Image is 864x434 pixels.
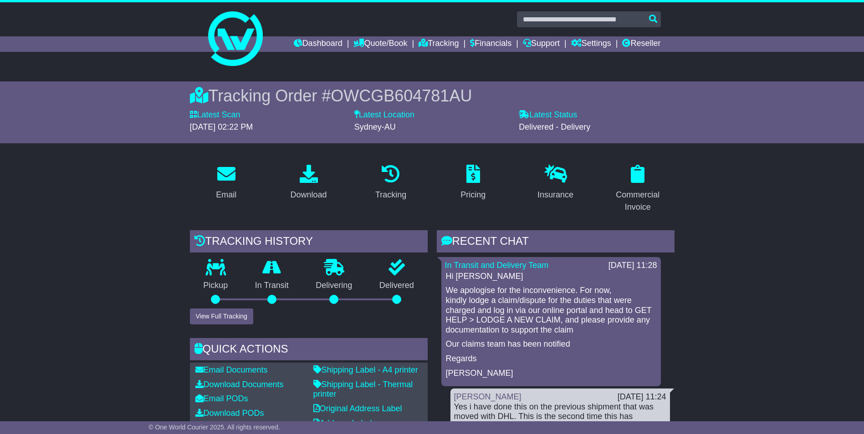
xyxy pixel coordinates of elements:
[353,36,407,52] a: Quote/Book
[354,122,396,131] span: Sydney-AU
[571,36,611,52] a: Settings
[190,86,675,106] div: Tracking Order #
[446,286,656,335] p: We apologise for the inconvenience. For now, kindly lodge a claim/dispute for the duties that wer...
[523,36,560,52] a: Support
[446,272,656,282] p: Hi [PERSON_NAME]
[455,161,491,204] a: Pricing
[195,409,264,418] a: Download PODs
[369,161,412,204] a: Tracking
[366,281,428,291] p: Delivered
[622,36,660,52] a: Reseller
[607,189,669,213] div: Commercial Invoice
[445,261,549,270] a: In Transit and Delivery Team
[460,189,486,201] div: Pricing
[210,161,242,204] a: Email
[148,424,280,431] span: © One World Courier 2025. All rights reserved.
[446,368,656,378] p: [PERSON_NAME]
[195,394,248,403] a: Email PODs
[284,161,332,204] a: Download
[313,404,402,413] a: Original Address Label
[190,308,253,324] button: View Full Tracking
[419,36,459,52] a: Tracking
[375,189,406,201] div: Tracking
[618,392,666,402] div: [DATE] 11:24
[519,110,577,120] label: Latest Status
[608,261,657,271] div: [DATE] 11:28
[446,354,656,364] p: Regards
[454,402,666,432] div: Yes i have done this on the previous shipment that was moved with DHL. This is the second time th...
[313,365,418,374] a: Shipping Label - A4 printer
[241,281,302,291] p: In Transit
[601,161,675,217] a: Commercial Invoice
[532,161,579,204] a: Insurance
[190,122,253,131] span: [DATE] 02:22 PM
[470,36,511,52] a: Financials
[294,36,343,52] a: Dashboard
[446,339,656,349] p: Our claims team has been notified
[195,380,284,389] a: Download Documents
[313,419,372,428] a: Address Label
[190,281,242,291] p: Pickup
[537,189,573,201] div: Insurance
[437,230,675,255] div: RECENT CHAT
[190,110,240,120] label: Latest Scan
[195,365,268,374] a: Email Documents
[313,380,413,399] a: Shipping Label - Thermal printer
[216,189,236,201] div: Email
[290,189,327,201] div: Download
[190,230,428,255] div: Tracking history
[302,281,366,291] p: Delivering
[331,86,472,105] span: OWCGB604781AU
[190,338,428,363] div: Quick Actions
[354,110,414,120] label: Latest Location
[454,392,521,401] a: [PERSON_NAME]
[519,122,590,131] span: Delivered - Delivery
